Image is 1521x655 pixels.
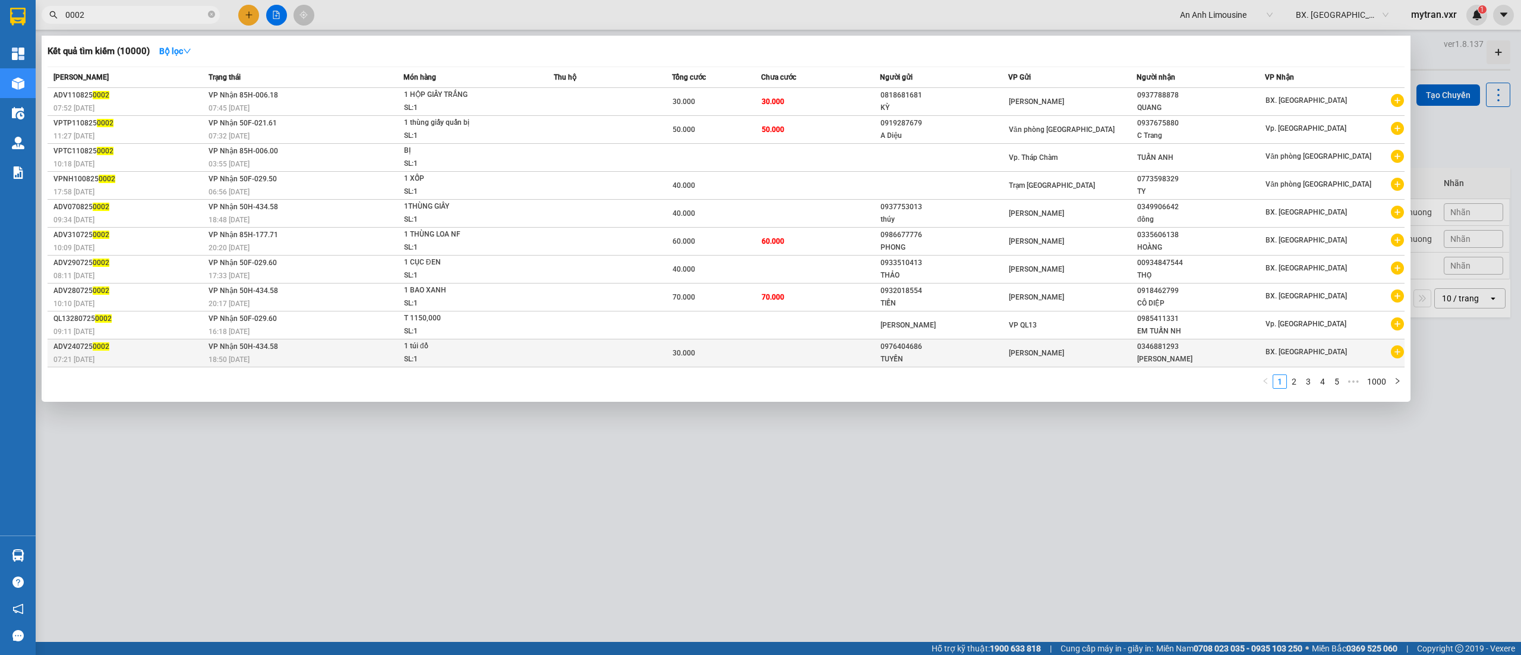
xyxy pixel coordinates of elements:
[209,314,277,323] span: VP Nhận 50F-029.60
[53,285,205,297] div: ADV280725
[881,319,1008,332] div: [PERSON_NAME]
[209,286,278,295] span: VP Nhận 50H-434.58
[1137,152,1264,164] div: TUẤN ANH
[404,89,493,102] div: 1 HỘP GIẤY TRẮNG
[209,175,277,183] span: VP Nhận 50F-029.50
[209,203,278,211] span: VP Nhận 50H-434.58
[1391,289,1404,303] span: plus-circle
[1009,209,1064,218] span: [PERSON_NAME]
[1137,229,1264,241] div: 0335606138
[762,125,784,134] span: 50.000
[1137,269,1264,282] div: THỌ
[880,73,913,81] span: Người gửi
[404,130,493,143] div: SL: 1
[1137,257,1264,269] div: 00934847544
[881,117,1008,130] div: 0919287679
[209,244,250,252] span: 20:20 [DATE]
[1137,213,1264,226] div: đông
[404,200,493,213] div: 1THÙNG GIẤY
[1391,234,1404,247] span: plus-circle
[881,341,1008,353] div: 0976404686
[673,265,695,273] span: 40.000
[53,341,205,353] div: ADV240725
[404,102,493,115] div: SL: 1
[1273,375,1286,388] a: 1
[1137,325,1264,338] div: EM TUẤN NH
[209,132,250,140] span: 07:32 [DATE]
[1391,345,1404,358] span: plus-circle
[404,297,493,310] div: SL: 1
[1266,180,1371,188] span: Văn phòng [GEOGRAPHIC_DATA]
[881,297,1008,310] div: TIẾN
[53,257,205,269] div: ADV290725
[53,188,94,196] span: 17:58 [DATE]
[673,209,695,218] span: 40.000
[1009,349,1064,357] span: [PERSON_NAME]
[404,172,493,185] div: 1 XỐP
[209,147,278,155] span: VP Nhận 85H-006.00
[1288,375,1301,388] a: 2
[209,355,250,364] span: 18:50 [DATE]
[53,160,94,168] span: 10:18 [DATE]
[1363,374,1390,389] li: 1000
[12,603,24,615] span: notification
[1009,125,1115,134] span: Văn phòng [GEOGRAPHIC_DATA]
[1009,265,1064,273] span: [PERSON_NAME]
[404,284,493,297] div: 1 BAO XANH
[762,237,784,245] span: 60.000
[53,244,94,252] span: 10:09 [DATE]
[404,213,493,226] div: SL: 1
[159,46,191,56] strong: Bộ lọc
[881,89,1008,102] div: 0818681681
[209,216,250,224] span: 18:48 [DATE]
[404,241,493,254] div: SL: 1
[1391,262,1404,275] span: plus-circle
[1137,117,1264,130] div: 0937675880
[1137,173,1264,185] div: 0773598329
[1266,264,1347,272] span: BX. [GEOGRAPHIC_DATA]
[1266,96,1347,105] span: BX. [GEOGRAPHIC_DATA]
[209,104,250,112] span: 07:45 [DATE]
[673,293,695,301] span: 70.000
[95,314,112,323] span: 0002
[53,229,205,241] div: ADV310725
[93,342,109,351] span: 0002
[209,119,277,127] span: VP Nhận 50F-021.61
[1344,374,1363,389] li: Next 5 Pages
[209,231,278,239] span: VP Nhận 85H-177.71
[1266,152,1371,160] span: Văn phòng [GEOGRAPHIC_DATA]
[1390,374,1405,389] button: right
[93,203,109,211] span: 0002
[761,73,796,81] span: Chưa cước
[1266,208,1347,216] span: BX. [GEOGRAPHIC_DATA]
[404,144,493,158] div: BỊ
[12,166,24,179] img: solution-icon
[881,229,1008,241] div: 0986677776
[1330,375,1343,388] a: 5
[673,237,695,245] span: 60.000
[1009,237,1064,245] span: [PERSON_NAME]
[1316,375,1329,388] a: 4
[53,201,205,213] div: ADV070825
[209,300,250,308] span: 20:17 [DATE]
[53,89,205,102] div: ADV110825
[404,228,493,241] div: 1 THÙNG LOA NF
[1009,293,1064,301] span: [PERSON_NAME]
[10,8,26,26] img: logo-vxr
[673,349,695,357] span: 30.000
[209,91,278,99] span: VP Nhận 85H-006.18
[404,185,493,199] div: SL: 1
[1137,73,1175,81] span: Người nhận
[1266,236,1347,244] span: BX. [GEOGRAPHIC_DATA]
[12,630,24,641] span: message
[1137,297,1264,310] div: CÔ DIỆP
[208,10,215,21] span: close-circle
[93,231,109,239] span: 0002
[53,132,94,140] span: 11:27 [DATE]
[93,259,109,267] span: 0002
[881,269,1008,282] div: THẢO
[1137,341,1264,353] div: 0346881293
[1391,206,1404,219] span: plus-circle
[673,125,695,134] span: 50.000
[209,259,277,267] span: VP Nhận 50F-029.60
